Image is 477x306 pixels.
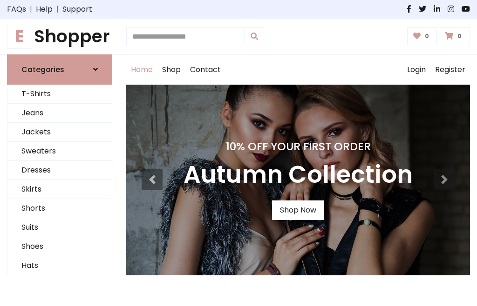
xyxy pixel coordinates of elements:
a: Skirts [7,180,112,199]
a: Help [36,4,53,15]
a: Shop Now [272,200,324,220]
h4: 10% Off Your First Order [184,140,413,153]
a: Sweaters [7,142,112,161]
a: 0 [407,27,437,45]
span: 0 [455,32,464,40]
a: FAQs [7,4,26,15]
a: Support [62,4,92,15]
a: Hats [7,256,112,275]
a: Contact [185,55,225,85]
span: E [7,24,32,49]
a: EShopper [7,26,112,47]
a: Dresses [7,161,112,180]
a: Suits [7,218,112,237]
a: 0 [439,27,470,45]
a: Shorts [7,199,112,218]
a: Login [402,55,430,85]
span: | [53,4,62,15]
h3: Autumn Collection [184,160,413,189]
a: Home [126,55,157,85]
span: | [26,4,36,15]
a: Jackets [7,123,112,142]
span: 0 [422,32,431,40]
a: Shop [157,55,185,85]
a: T-Shirts [7,85,112,104]
h6: Categories [21,65,64,74]
h1: Shopper [7,26,112,47]
a: Jeans [7,104,112,123]
a: Register [430,55,470,85]
a: Shoes [7,237,112,256]
a: Categories [7,54,112,85]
